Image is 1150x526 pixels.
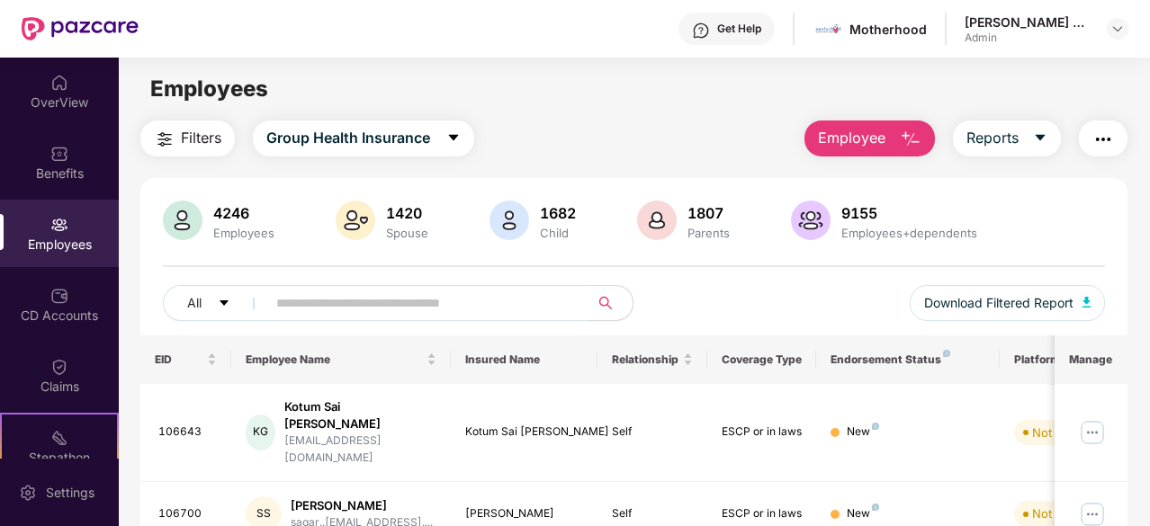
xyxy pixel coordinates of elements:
div: Not Verified [1032,423,1098,441]
button: Download Filtered Report [910,285,1106,321]
div: ESCP or in laws [722,423,803,441]
div: [PERSON_NAME] [465,505,583,522]
img: svg+xml;base64,PHN2ZyB4bWxucz0iaHR0cDovL3d3dy53My5vcmcvMjAwMC9zdmciIHhtbG5zOnhsaW5rPSJodHRwOi8vd3... [336,201,375,240]
div: New [847,505,879,522]
div: Settings [40,484,100,502]
img: svg+xml;base64,PHN2ZyBpZD0iQ0RfQWNjb3VudHMiIGRhdGEtbmFtZT0iQ0QgQWNjb3VudHMiIHhtbG5zPSJodHRwOi8vd3... [50,287,68,305]
img: svg+xml;base64,PHN2ZyBpZD0iSG9tZSIgeG1sbnM9Imh0dHA6Ly93d3cudzMub3JnLzIwMDAvc3ZnIiB3aWR0aD0iMjAiIG... [50,74,68,92]
img: svg+xml;base64,PHN2ZyB4bWxucz0iaHR0cDovL3d3dy53My5vcmcvMjAwMC9zdmciIHhtbG5zOnhsaW5rPSJodHRwOi8vd3... [1083,297,1092,308]
div: 1807 [684,204,733,222]
div: Self [612,423,693,441]
img: svg+xml;base64,PHN2ZyB4bWxucz0iaHR0cDovL3d3dy53My5vcmcvMjAwMC9zdmciIHhtbG5zOnhsaW5rPSJodHRwOi8vd3... [791,201,831,240]
img: svg+xml;base64,PHN2ZyB4bWxucz0iaHR0cDovL3d3dy53My5vcmcvMjAwMC9zdmciIHdpZHRoPSIyNCIgaGVpZ2h0PSIyNC... [1092,129,1114,150]
div: Motherhood [849,21,927,38]
img: manageButton [1078,418,1107,447]
div: 1420 [382,204,432,222]
img: svg+xml;base64,PHN2ZyB4bWxucz0iaHR0cDovL3d3dy53My5vcmcvMjAwMC9zdmciIHdpZHRoPSIyMSIgaGVpZ2h0PSIyMC... [50,429,68,447]
span: Group Health Insurance [266,127,430,149]
img: svg+xml;base64,PHN2ZyBpZD0iSGVscC0zMngzMiIgeG1sbnM9Imh0dHA6Ly93d3cudzMub3JnLzIwMDAvc3ZnIiB3aWR0aD... [692,22,710,40]
div: Stepathon [2,449,117,467]
div: Kotum Sai [PERSON_NAME] [284,398,436,432]
th: Insured Name [451,335,597,384]
img: svg+xml;base64,PHN2ZyBpZD0iQ2xhaW0iIHhtbG5zPSJodHRwOi8vd3d3LnczLm9yZy8yMDAwL3N2ZyIgd2lkdGg9IjIwIi... [50,358,68,376]
div: [PERSON_NAME] [291,497,433,514]
div: KG [246,415,275,450]
span: Filters [181,127,221,149]
span: Reports [966,127,1019,149]
div: [PERSON_NAME] G C [965,13,1091,31]
span: Employees [150,76,268,102]
div: 4246 [210,204,278,222]
th: Employee Name [231,335,451,384]
div: Spouse [382,226,432,240]
div: Employees+dependents [838,226,981,240]
div: Self [612,505,693,522]
div: 1682 [536,204,579,222]
span: Relationship [612,352,679,367]
button: Employee [804,120,935,156]
img: New Pazcare Logo [22,17,139,40]
img: svg+xml;base64,PHN2ZyB4bWxucz0iaHR0cDovL3d3dy53My5vcmcvMjAwMC9zdmciIHdpZHRoPSI4IiBoZWlnaHQ9IjgiIH... [872,423,879,430]
div: Endorsement Status [831,352,984,367]
span: caret-down [1033,130,1047,147]
span: caret-down [218,297,230,311]
span: Employee [818,127,885,149]
th: EID [140,335,232,384]
div: Child [536,226,579,240]
span: All [187,293,202,313]
img: svg+xml;base64,PHN2ZyB4bWxucz0iaHR0cDovL3d3dy53My5vcmcvMjAwMC9zdmciIHhtbG5zOnhsaW5rPSJodHRwOi8vd3... [490,201,529,240]
img: svg+xml;base64,PHN2ZyBpZD0iQmVuZWZpdHMiIHhtbG5zPSJodHRwOi8vd3d3LnczLm9yZy8yMDAwL3N2ZyIgd2lkdGg9Ij... [50,145,68,163]
button: Allcaret-down [163,285,273,321]
button: search [588,285,633,321]
span: Employee Name [246,352,423,367]
span: Download Filtered Report [924,293,1074,313]
span: caret-down [446,130,461,147]
div: 106643 [158,423,218,441]
div: Employees [210,226,278,240]
div: 9155 [838,204,981,222]
img: svg+xml;base64,PHN2ZyB4bWxucz0iaHR0cDovL3d3dy53My5vcmcvMjAwMC9zdmciIHdpZHRoPSIyNCIgaGVpZ2h0PSIyNC... [154,129,175,150]
div: Admin [965,31,1091,45]
div: 106700 [158,505,218,522]
span: EID [155,352,204,367]
img: svg+xml;base64,PHN2ZyBpZD0iRW1wbG95ZWVzIiB4bWxucz0iaHR0cDovL3d3dy53My5vcmcvMjAwMC9zdmciIHdpZHRoPS... [50,216,68,234]
button: Reportscaret-down [953,120,1061,156]
img: svg+xml;base64,PHN2ZyB4bWxucz0iaHR0cDovL3d3dy53My5vcmcvMjAwMC9zdmciIHhtbG5zOnhsaW5rPSJodHRwOi8vd3... [637,201,677,240]
th: Coverage Type [707,335,817,384]
div: ESCP or in laws [722,505,803,522]
div: Get Help [717,22,761,36]
button: Filters [140,120,235,156]
span: search [588,296,624,310]
img: svg+xml;base64,PHN2ZyB4bWxucz0iaHR0cDovL3d3dy53My5vcmcvMjAwMC9zdmciIHdpZHRoPSI4IiBoZWlnaHQ9IjgiIH... [943,350,950,357]
div: [EMAIL_ADDRESS][DOMAIN_NAME] [284,432,436,467]
img: svg+xml;base64,PHN2ZyB4bWxucz0iaHR0cDovL3d3dy53My5vcmcvMjAwMC9zdmciIHhtbG5zOnhsaW5rPSJodHRwOi8vd3... [163,201,202,240]
div: New [847,423,879,441]
img: svg+xml;base64,PHN2ZyBpZD0iRHJvcGRvd24tMzJ4MzIiIHhtbG5zPSJodHRwOi8vd3d3LnczLm9yZy8yMDAwL3N2ZyIgd2... [1110,22,1125,36]
div: Parents [684,226,733,240]
img: svg+xml;base64,PHN2ZyB4bWxucz0iaHR0cDovL3d3dy53My5vcmcvMjAwMC9zdmciIHdpZHRoPSI4IiBoZWlnaHQ9IjgiIH... [872,504,879,511]
div: Kotum Sai [PERSON_NAME] [465,423,583,441]
img: svg+xml;base64,PHN2ZyB4bWxucz0iaHR0cDovL3d3dy53My5vcmcvMjAwMC9zdmciIHhtbG5zOnhsaW5rPSJodHRwOi8vd3... [900,129,921,150]
img: svg+xml;base64,PHN2ZyBpZD0iU2V0dGluZy0yMHgyMCIgeG1sbnM9Imh0dHA6Ly93d3cudzMub3JnLzIwMDAvc3ZnIiB3aW... [19,484,37,502]
th: Relationship [597,335,707,384]
img: motherhood%20_%20logo.png [815,16,841,42]
button: Group Health Insurancecaret-down [253,120,474,156]
div: Not Verified [1032,504,1098,522]
div: Platform Status [1014,352,1113,367]
th: Manage [1055,335,1128,384]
